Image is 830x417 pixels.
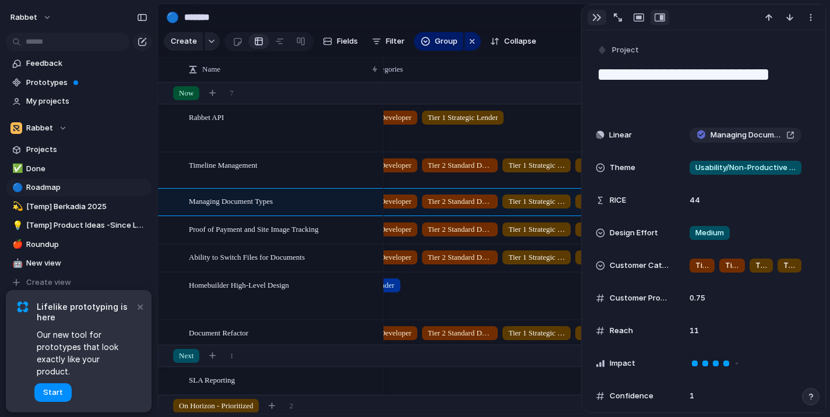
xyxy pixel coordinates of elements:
[179,400,253,412] span: On Horizon - Prioritized
[695,227,724,239] span: Medium
[10,239,22,250] button: 🍎
[610,195,626,206] span: RICE
[26,58,147,69] span: Feedback
[164,32,203,51] button: Create
[6,274,152,291] button: Create view
[783,260,796,271] span: Tier 2 Standard Lender
[508,327,565,339] span: Tier 1 Strategic Lender
[6,74,152,91] a: Prototypes
[610,227,658,239] span: Design Effort
[755,260,767,271] span: Tier 1 Strategic Lender
[610,358,635,369] span: Impact
[609,129,632,141] span: Linear
[12,257,20,270] div: 🤖
[428,327,493,339] span: Tier 2 Standard Developer
[508,224,565,235] span: Tier 1 Strategic Lender
[10,163,22,175] button: ✅
[725,260,739,271] span: Tier 2 Standard Developer
[26,277,71,288] span: Create view
[711,129,782,141] span: Managing Document Types
[6,160,152,178] a: ✅Done
[189,250,305,263] span: Ability to Switch Files for Documents
[508,160,565,171] span: Tier 1 Strategic Lender
[595,42,642,59] button: Project
[189,278,289,291] span: Homebuilder High-Level Design
[428,252,493,263] span: Tier 2 Standard Developer
[6,198,152,215] a: 💫[Temp] Berkadia 2025
[428,196,493,207] span: Tier 2 Standard Developer
[610,325,633,337] span: Reach
[230,350,234,362] span: 1
[26,77,147,89] span: Prototypes
[610,260,670,271] span: Customer Categories
[230,87,234,99] span: 7
[6,255,152,272] a: 🤖New view
[695,162,796,174] span: Usability/Non-Productive Tasks
[610,390,653,402] span: Confidence
[504,36,536,47] span: Collapse
[179,87,194,99] span: Now
[6,93,152,110] a: My projects
[610,162,635,174] span: Theme
[12,162,20,175] div: ✅
[5,8,58,27] button: rabbet
[414,32,463,51] button: Group
[612,44,639,56] span: Project
[318,32,363,51] button: Fields
[695,260,709,271] span: Tier 1 Strategic Developer
[171,36,197,47] span: Create
[10,182,22,193] button: 🔵
[179,350,194,362] span: Next
[337,36,358,47] span: Fields
[289,400,293,412] span: 2
[189,194,273,207] span: Managing Document Types
[189,373,235,386] span: SLA Reporting
[486,32,541,51] button: Collapse
[6,217,152,234] a: 💡[Temp] Product Ideas -Since Last Call
[10,220,22,231] button: 💡
[189,222,318,235] span: Proof of Payment and Site Image Tracking
[508,196,565,207] span: Tier 1 Strategic Lender
[386,36,405,47] span: Filter
[10,257,22,269] button: 🤖
[26,122,53,134] span: Rabbet
[37,302,134,323] span: Lifelike prototyping is here
[685,188,705,206] span: 44
[189,326,248,339] span: Document Refactor
[26,239,147,250] span: Roundup
[367,32,409,51] button: Filter
[12,200,20,213] div: 💫
[6,55,152,72] a: Feedback
[163,8,182,27] button: 🔵
[610,292,670,304] span: Customer Proportion
[43,387,63,398] span: Start
[26,144,147,156] span: Projects
[6,236,152,253] a: 🍎Roundup
[26,96,147,107] span: My projects
[690,128,801,143] a: Managing Document Types
[6,179,152,196] a: 🔵Roadmap
[26,257,147,269] span: New view
[685,292,710,304] span: 0.75
[26,201,147,213] span: [Temp] Berkadia 2025
[428,224,493,235] span: Tier 2 Standard Developer
[26,182,147,193] span: Roadmap
[10,12,37,23] span: rabbet
[12,219,20,232] div: 💡
[508,252,565,263] span: Tier 1 Strategic Lender
[12,181,20,195] div: 🔵
[26,163,147,175] span: Done
[202,63,220,75] span: Name
[37,328,134,377] span: Our new tool for prototypes that look exactly like your product.
[26,220,147,231] span: [Temp] Product Ideas -Since Last Call
[189,110,224,123] span: Rabbet API
[428,112,498,123] span: Tier 1 Strategic Lender
[133,299,147,313] button: Dismiss
[34,383,72,402] button: Start
[428,160,493,171] span: Tier 2 Standard Developer
[435,36,458,47] span: Group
